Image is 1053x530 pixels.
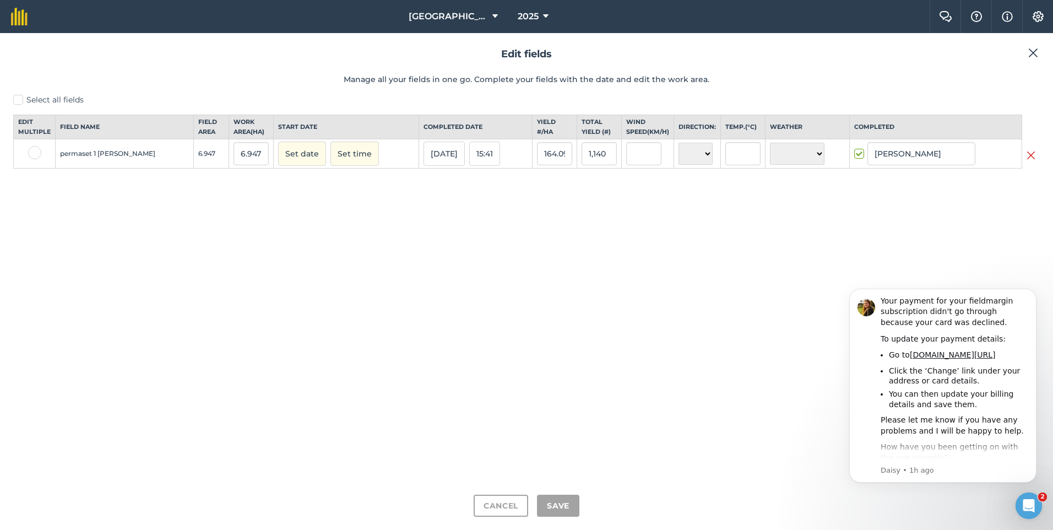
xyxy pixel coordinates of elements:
span: [GEOGRAPHIC_DATA][PERSON_NAME] [409,10,488,23]
img: fieldmargin Logo [11,8,28,25]
span: 2025 [518,10,539,23]
img: A question mark icon [970,11,983,22]
th: Field name [56,115,194,139]
img: Two speech bubbles overlapping with the left bubble in the forefront [939,11,952,22]
th: Work area ( Ha ) [229,115,273,139]
th: Completed date [419,115,532,139]
th: Start date [273,115,419,139]
img: svg+xml;base64,PHN2ZyB4bWxucz0iaHR0cDovL3d3dy53My5vcmcvMjAwMC9zdmciIHdpZHRoPSIyMiIgaGVpZ2h0PSIzMC... [1027,149,1035,162]
th: Wind speed ( km/h ) [621,115,674,139]
button: Cancel [474,495,528,517]
button: Set time [330,142,379,166]
h2: Edit fields [13,46,1040,62]
th: Temp. ( ° C ) [720,115,765,139]
p: Manage all your fields in one go. Complete your fields with the date and edit the work area. [13,73,1040,85]
button: Save [537,495,579,517]
button: 15:41 [469,142,500,166]
th: Completed [849,115,1022,139]
span: 2 [1038,493,1047,501]
iframe: Intercom notifications message [833,275,1053,524]
button: Set date [278,142,326,166]
th: Field Area [193,115,229,139]
th: Edit multiple [14,115,56,139]
th: Weather [765,115,849,139]
th: Yield # / Ha [532,115,577,139]
th: Total yield ( # ) [577,115,621,139]
img: svg+xml;base64,PHN2ZyB4bWxucz0iaHR0cDovL3d3dy53My5vcmcvMjAwMC9zdmciIHdpZHRoPSIxNyIgaGVpZ2h0PSIxNy... [1002,10,1013,23]
button: [DATE] [424,142,465,166]
td: permaset 1 [PERSON_NAME] [56,139,194,169]
img: svg+xml;base64,PHN2ZyB4bWxucz0iaHR0cDovL3d3dy53My5vcmcvMjAwMC9zdmciIHdpZHRoPSIyMiIgaGVpZ2h0PSIzMC... [1028,46,1038,60]
label: Select all fields [13,94,1040,106]
img: A cog icon [1032,11,1045,22]
td: 6.947 [193,139,229,169]
iframe: Intercom live chat [1016,493,1042,519]
th: Direction: [674,115,720,139]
